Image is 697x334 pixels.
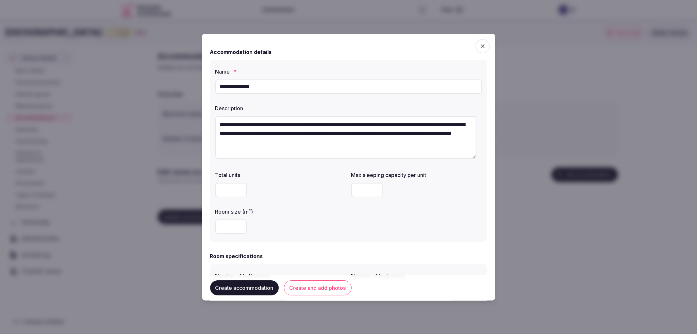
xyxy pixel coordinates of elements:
[210,252,263,260] h2: Room specifications
[210,48,272,56] h2: Accommodation details
[215,273,346,278] label: Number of bathrooms
[284,280,352,295] button: Create and add photos
[351,172,482,177] label: Max sleeping capacity per unit
[215,105,482,111] label: Description
[215,209,346,214] label: Room size (m²)
[210,280,279,295] button: Create accommodation
[215,172,346,177] label: Total units
[351,273,482,278] label: Number of bedrooms
[215,69,482,74] label: Name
